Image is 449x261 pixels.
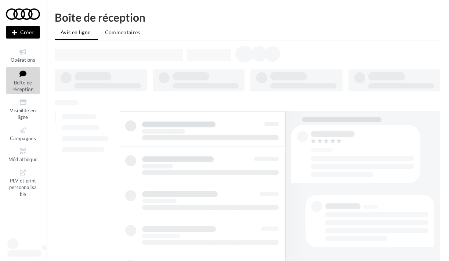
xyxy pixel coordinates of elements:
span: Commentaires [105,29,140,35]
span: Boîte de réception [12,80,33,93]
a: Médiathèque [6,146,40,164]
span: PLV et print personnalisable [9,176,37,197]
span: Médiathèque [8,156,38,162]
a: Campagnes [6,125,40,143]
span: Opérations [11,57,35,63]
div: Nouvelle campagne [6,26,40,39]
button: Créer [6,26,40,39]
a: Visibilité en ligne [6,97,40,122]
span: Visibilité en ligne [10,108,36,120]
a: Boîte de réception [6,67,40,94]
a: Opérations [6,46,40,64]
a: PLV et print personnalisable [6,167,40,199]
span: Campagnes [10,135,36,141]
div: Boîte de réception [55,12,440,23]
